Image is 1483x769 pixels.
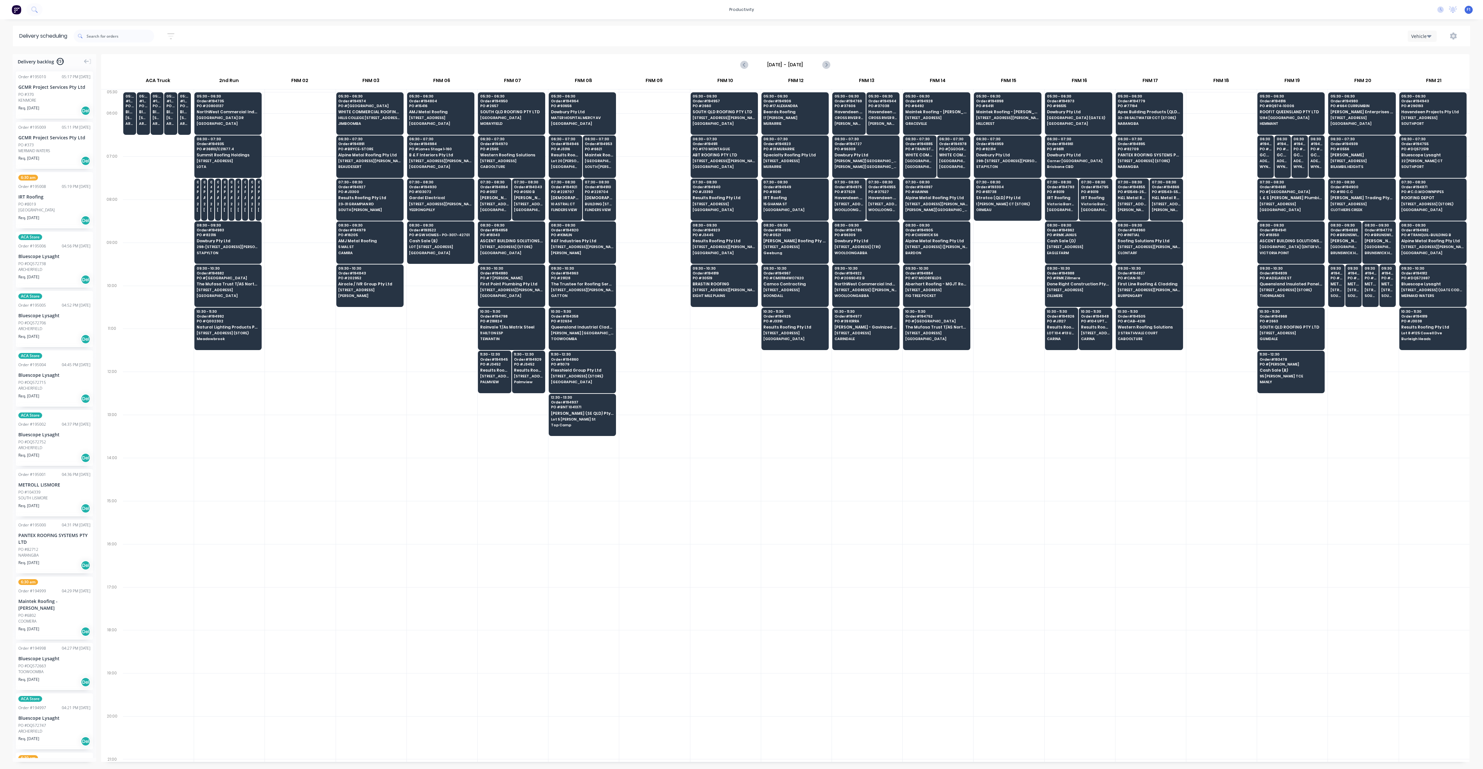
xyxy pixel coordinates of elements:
[1118,165,1180,169] span: NARANGBA
[548,75,619,89] div: FNM 08
[197,153,259,157] span: Summit Roofing Holdings
[406,75,477,89] div: FNM 06
[18,125,46,130] div: Order # 195009
[166,104,175,108] span: PO # DQ572366
[973,75,1044,89] div: FNM 15
[18,134,90,141] div: GCMR Project Services Pty Ltd
[1310,137,1322,141] span: 06:30
[18,105,39,111] span: Req. [DATE]
[939,147,968,151] span: PO # [GEOGRAPHIC_DATA]
[551,104,613,108] span: PO # 93656
[1467,7,1471,13] span: F1
[1118,99,1180,103] span: Order # 194779
[585,153,614,157] span: Maintek Roofing - [PERSON_NAME]
[763,94,826,98] span: 05:30 - 06:30
[480,116,543,120] span: [GEOGRAPHIC_DATA]
[18,84,90,90] div: GCMR Project Services Pty Ltd
[166,94,175,98] span: 05:30
[905,94,968,98] span: 05:30 - 06:30
[976,116,1039,120] span: [STREET_ADDRESS][PERSON_NAME]
[835,122,863,125] span: [PERSON_NAME][GEOGRAPHIC_DATA]
[166,110,175,114] span: Bluescope Lysaght
[1260,142,1272,146] span: # 194971
[939,137,968,141] span: 06:30 - 07:30
[902,75,973,89] div: FNM 14
[480,104,543,108] span: PO # 2657
[1401,159,1464,163] span: 22 [PERSON_NAME] CT
[1401,137,1464,141] span: 06:30 - 07:30
[835,104,863,108] span: PO # 37606
[1260,137,1272,141] span: 06:30
[244,180,246,184] span: 07:30
[480,159,543,163] span: [STREET_ADDRESS]
[338,99,401,103] span: Order # 194974
[1310,165,1322,169] span: WYNNUM
[1047,116,1109,120] span: [GEOGRAPHIC_DATA] (GATE 3)
[976,147,1039,151] span: PO # 82314
[763,104,826,108] span: PO # 17 ALEXANDRA
[693,165,755,169] span: [GEOGRAPHIC_DATA]
[197,94,259,98] span: 05:30 - 06:30
[126,122,134,125] span: ARCHERFIELD
[976,122,1039,125] span: HILLCREST
[976,153,1039,157] span: Dowbury Pty Ltd
[1047,137,1109,141] span: 06:30 - 07:30
[1330,99,1393,103] span: Order # 194980
[1293,159,1305,163] span: ADENA RESIDENCES [GEOGRAPHIC_DATA]
[153,99,161,103] span: # 194379
[551,94,613,98] span: 05:30 - 06:30
[409,94,471,98] span: 05:30 - 06:30
[1310,142,1322,146] span: # 194965
[197,99,259,103] span: Order # 194735
[1277,159,1289,163] span: ADENA RESIDENCES [GEOGRAPHIC_DATA]
[480,110,543,114] span: SOUTH QLD ROOFING PTY LTD
[976,99,1039,103] span: Order # 194898
[18,155,39,161] span: Req. [DATE]
[480,165,543,169] span: CABOOLTURE
[585,159,614,163] span: [GEOGRAPHIC_DATA]
[693,104,755,108] span: PO # 2660
[690,75,760,89] div: FNM 10
[1118,110,1180,114] span: Apex Building Products (QLD) Pty Ltd
[868,116,897,120] span: CROSS RIVER RAIL [GEOGRAPHIC_DATA]
[763,165,826,169] span: MURARRIE
[197,180,199,184] span: 07:30
[1277,165,1289,169] span: WYNNUM
[338,122,401,125] span: JIMBOOMBA
[1257,75,1327,89] div: FNM 19
[1118,142,1180,146] span: Order # 194895
[1277,137,1289,141] span: 06:30
[1401,142,1464,146] span: Order # 194755
[265,75,335,89] div: FNM 02
[338,165,401,169] span: BEAUDESERT
[18,175,38,181] span: 6:30 am
[153,122,161,125] span: ARCHERFIELD
[693,159,755,163] span: [STREET_ADDRESS][PERSON_NAME]
[763,122,826,125] span: MURARRIE
[1330,104,1393,108] span: PO # 664 CURRUMBIN
[1260,99,1322,103] span: Order # 194816
[551,122,613,125] span: [GEOGRAPHIC_DATA]
[197,147,259,151] span: PO # 36810/C21677.4
[1118,116,1180,120] span: 32-36 SALTWATER CCT (STORE)
[551,159,580,163] span: Lot 20 [PERSON_NAME] St
[1411,33,1430,40] div: Vehicle
[409,99,471,103] span: Order # 194804
[126,110,134,114] span: Bluescope Lysaght
[976,104,1039,108] span: PO # 6491
[868,94,897,98] span: 05:30 - 06:30
[835,159,897,163] span: [PERSON_NAME][GEOGRAPHIC_DATA] COPE ST
[1401,165,1464,169] span: SOUTHPORT
[1118,153,1180,157] span: PANTEX ROOFING SYSTEMS PTY LTD
[480,137,543,141] span: 06:30 - 07:30
[1401,110,1464,114] span: Havendeen Projects Pty Ltd
[338,94,401,98] span: 05:30 - 06:30
[197,104,259,108] span: PO # 20800137
[1047,165,1109,169] span: Brisbane CBD
[18,58,54,65] span: Delivery backlog
[835,142,897,146] span: Order # 194727
[62,74,90,80] div: 05:17 PM [DATE]
[1330,147,1393,151] span: PO # 0556
[1277,147,1289,151] span: PO # 306/2179
[18,97,90,103] div: KENMORE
